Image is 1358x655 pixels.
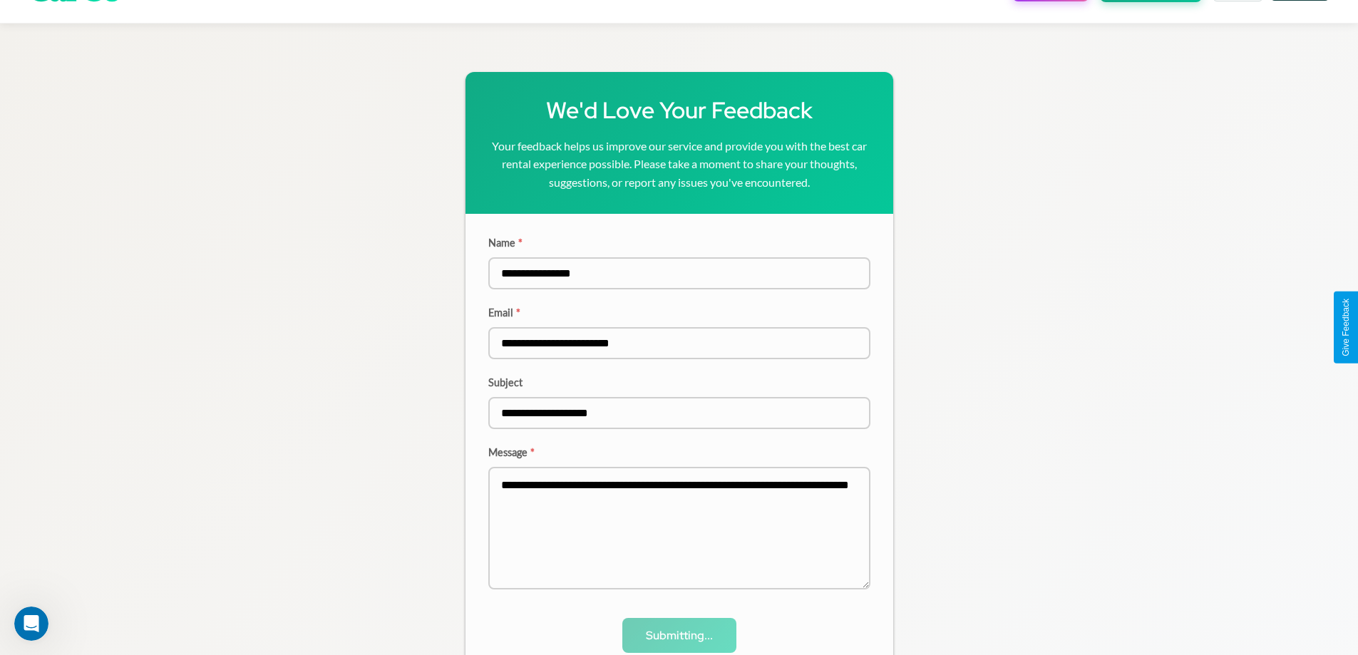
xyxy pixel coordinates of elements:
label: Name [488,237,870,249]
label: Message [488,446,870,458]
iframe: Intercom live chat [14,607,48,641]
p: Your feedback helps us improve our service and provide you with the best car rental experience po... [488,137,870,192]
div: Give Feedback [1341,299,1351,356]
button: Submitting... [622,618,736,653]
h1: We'd Love Your Feedback [488,95,870,125]
label: Subject [488,376,870,388]
label: Email [488,306,870,319]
